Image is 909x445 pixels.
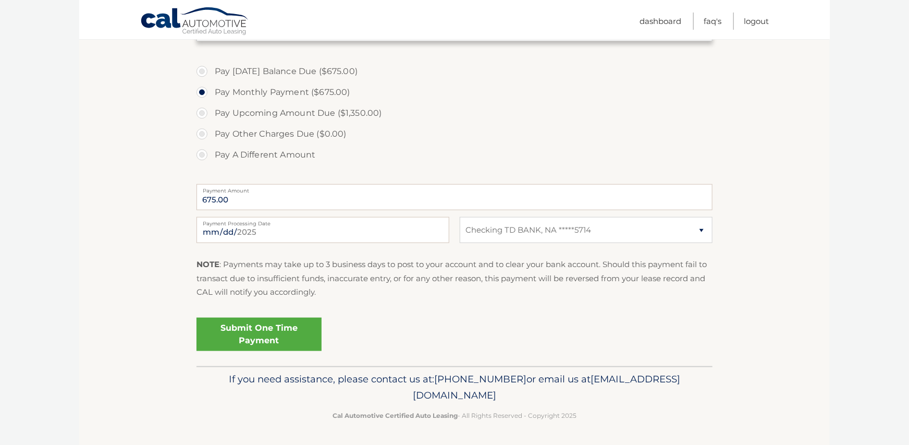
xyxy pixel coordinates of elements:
[196,82,713,103] label: Pay Monthly Payment ($675.00)
[196,184,713,193] label: Payment Amount
[196,318,322,351] a: Submit One Time Payment
[203,410,706,421] p: - All Rights Reserved - Copyright 2025
[196,217,449,225] label: Payment Processing Date
[196,124,713,145] label: Pay Other Charges Due ($0.00)
[196,145,713,165] label: Pay A Different Amount
[196,217,449,243] input: Payment Date
[140,7,250,37] a: Cal Automotive
[434,373,526,385] span: [PHONE_NUMBER]
[196,259,219,269] strong: NOTE
[333,412,458,419] strong: Cal Automotive Certified Auto Leasing
[203,371,706,404] p: If you need assistance, please contact us at: or email us at
[704,13,721,30] a: FAQ's
[196,184,713,210] input: Payment Amount
[196,61,713,82] label: Pay [DATE] Balance Due ($675.00)
[196,103,713,124] label: Pay Upcoming Amount Due ($1,350.00)
[744,13,769,30] a: Logout
[196,258,713,299] p: : Payments may take up to 3 business days to post to your account and to clear your bank account....
[640,13,681,30] a: Dashboard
